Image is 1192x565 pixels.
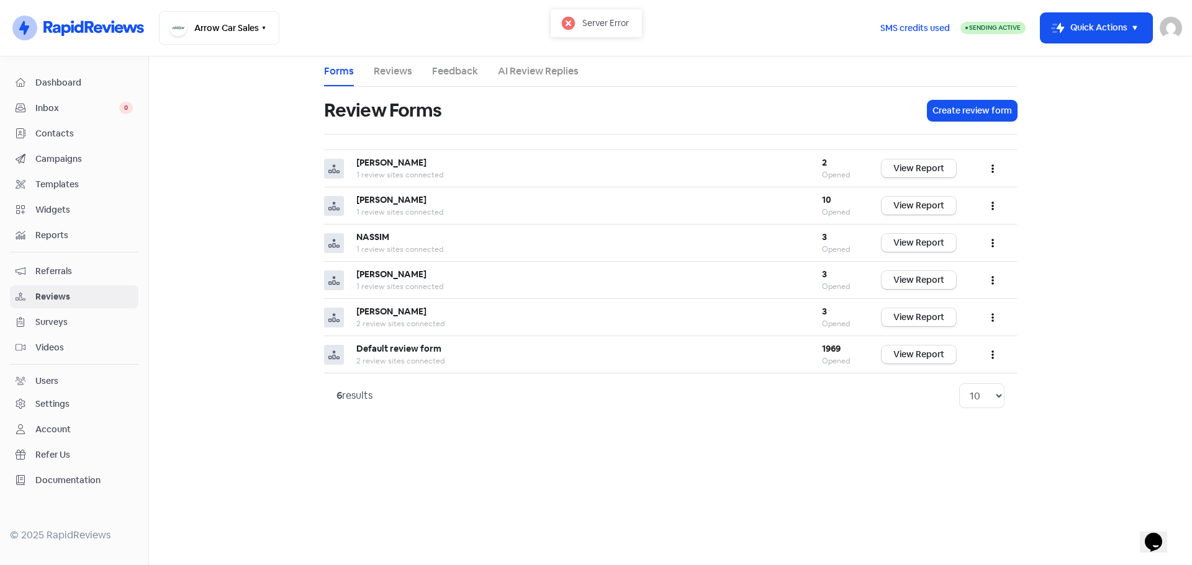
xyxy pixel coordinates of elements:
span: Widgets [35,203,133,216]
button: Create review form [928,100,1017,121]
div: Settings [35,398,70,411]
span: 1 review sites connected [356,207,443,217]
b: 3 [822,231,827,242]
b: 2 [822,157,827,168]
a: Forms [324,64,354,79]
a: Videos [10,336,138,359]
strong: 6 [336,389,342,402]
a: Reviews [374,64,412,79]
a: Widgets [10,198,138,221]
b: [PERSON_NAME] [356,157,427,168]
span: Referrals [35,265,133,278]
a: Account [10,418,138,441]
span: Surveys [35,316,133,329]
a: Reviews [10,285,138,308]
b: 3 [822,269,827,280]
span: Campaigns [35,153,133,166]
b: 3 [822,306,827,317]
span: Videos [35,341,133,354]
b: 10 [822,194,831,205]
span: 2 review sites connected [356,319,445,329]
b: [PERSON_NAME] [356,306,427,317]
a: Campaigns [10,148,138,171]
span: Documentation [35,474,133,487]
a: Inbox 0 [10,97,138,120]
a: View Report [882,271,956,289]
b: [PERSON_NAME] [356,194,427,205]
a: Referrals [10,260,138,283]
span: Refer Us [35,448,133,461]
div: Opened [822,281,857,292]
div: Account [35,423,71,436]
a: Dashboard [10,71,138,94]
a: Sending Active [960,20,1026,35]
b: [PERSON_NAME] [356,269,427,280]
span: Inbox [35,102,119,115]
span: 1 review sites connected [356,170,443,180]
span: Reports [35,229,133,242]
a: View Report [882,234,956,252]
span: SMS credits used [880,22,950,35]
img: User [1160,17,1182,39]
a: Settings [10,393,138,416]
button: Arrow Car Sales [159,11,279,45]
a: Users [10,370,138,393]
span: Dashboard [35,76,133,89]
span: 2 review sites connected [356,356,445,366]
a: Surveys [10,311,138,334]
a: View Report [882,345,956,363]
div: Server Error [582,16,629,30]
a: Feedback [432,64,478,79]
b: 1969 [822,343,841,354]
a: Refer Us [10,443,138,466]
div: Opened [822,355,857,367]
a: Documentation [10,469,138,492]
span: Reviews [35,290,133,303]
a: Reports [10,224,138,247]
span: 1 review sites connected [356,282,443,291]
a: View Report [882,159,956,177]
span: Contacts [35,127,133,140]
div: Opened [822,207,857,218]
span: Sending Active [969,24,1021,32]
a: View Report [882,197,956,215]
h1: Review Forms [324,91,441,130]
span: 1 review sites connected [356,244,443,254]
span: 0 [119,102,133,114]
a: View Report [882,308,956,326]
div: © 2025 RapidReviews [10,528,138,543]
span: Templates [35,178,133,191]
a: AI Review Replies [498,64,579,79]
a: Contacts [10,122,138,145]
div: Users [35,375,58,388]
b: Default review form [356,343,441,354]
div: Opened [822,244,857,255]
div: Opened [822,169,857,180]
div: results [336,388,372,403]
button: Quick Actions [1041,13,1152,43]
b: NASSIM [356,231,389,242]
div: Opened [822,318,857,329]
a: SMS credits used [870,20,960,33]
iframe: chat widget [1140,515,1180,553]
a: Templates [10,173,138,196]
